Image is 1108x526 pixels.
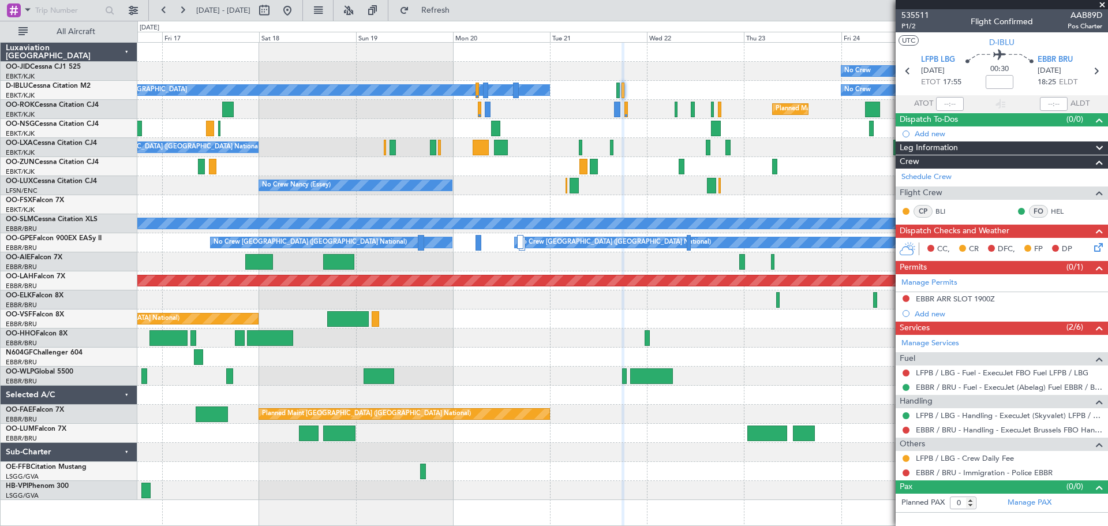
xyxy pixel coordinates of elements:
[6,311,32,318] span: OO-VSF
[6,186,38,195] a: LFSN/ENC
[936,97,964,111] input: --:--
[6,330,36,337] span: OO-HHO
[262,177,331,194] div: No Crew Nancy (Essey)
[1062,244,1072,255] span: DP
[162,32,259,42] div: Fri 17
[900,352,915,365] span: Fuel
[1059,77,1077,88] span: ELDT
[6,235,33,242] span: OO-GPE
[901,277,957,289] a: Manage Permits
[916,382,1102,392] a: EBBR / BRU - Fuel - ExecuJet (Abelag) Fuel EBBR / BRU
[1008,497,1051,509] a: Manage PAX
[13,23,125,41] button: All Aircraft
[914,205,933,218] div: CP
[990,64,1009,75] span: 00:30
[1038,77,1056,88] span: 18:25
[6,197,64,204] a: OO-FSXFalcon 7X
[196,5,250,16] span: [DATE] - [DATE]
[6,434,37,443] a: EBBR/BRU
[6,320,37,329] a: EBBR/BRU
[900,155,919,169] span: Crew
[6,159,35,166] span: OO-ZUN
[30,28,122,36] span: All Aircraft
[6,110,35,119] a: EBKT/KJK
[6,178,33,185] span: OO-LUX
[915,129,1102,139] div: Add new
[6,368,34,375] span: OO-WLP
[1051,206,1077,217] a: HEL
[411,6,460,14] span: Refresh
[6,292,32,299] span: OO-ELK
[6,235,102,242] a: OO-GPEFalcon 900EX EASy II
[901,338,959,349] a: Manage Services
[6,159,99,166] a: OO-ZUNCessna Citation CJ4
[6,415,37,424] a: EBBR/BRU
[935,206,961,217] a: BLI
[6,330,68,337] a: OO-HHOFalcon 8X
[6,273,33,280] span: OO-LAH
[6,140,97,147] a: OO-LXACessna Citation CJ4
[6,377,37,386] a: EBBR/BRU
[6,254,31,261] span: OO-AIE
[921,54,955,66] span: LFPB LBG
[6,254,62,261] a: OO-AIEFalcon 7X
[969,244,979,255] span: CR
[1066,113,1083,125] span: (0/0)
[900,113,958,126] span: Dispatch To-Dos
[550,32,647,42] div: Tue 21
[6,301,37,309] a: EBBR/BRU
[901,497,945,509] label: Planned PAX
[6,406,64,413] a: OO-FAEFalcon 7X
[900,261,927,274] span: Permits
[6,83,28,89] span: D-IBLU
[6,464,31,471] span: OE-FFB
[6,102,35,109] span: OO-ROK
[900,225,1009,238] span: Dispatch Checks and Weather
[6,121,99,128] a: OO-NSGCessna Citation CJ4
[1038,54,1073,66] span: EBBR BRU
[900,438,925,451] span: Others
[6,72,35,81] a: EBKT/KJK
[1068,9,1102,21] span: AAB89D
[900,141,958,155] span: Leg Information
[6,406,32,413] span: OO-FAE
[900,480,912,494] span: Pax
[6,140,33,147] span: OO-LXA
[900,322,930,335] span: Services
[6,206,35,214] a: EBKT/KJK
[921,77,940,88] span: ETOT
[6,491,39,500] a: LSGG/GVA
[901,9,929,21] span: 535511
[453,32,550,42] div: Mon 20
[6,349,83,356] a: N604GFChallenger 604
[6,121,35,128] span: OO-NSG
[6,83,91,89] a: D-IBLUCessna Citation M2
[6,483,69,490] a: HB-VPIPhenom 300
[6,273,65,280] a: OO-LAHFalcon 7X
[916,425,1102,435] a: EBBR / BRU - Handling - ExecuJet Brussels FBO Handling Abelag
[916,411,1102,420] a: LFPB / LBG - Handling - ExecuJet (Skyvalet) LFPB / LBG
[6,178,97,185] a: OO-LUXCessna Citation CJ4
[6,102,99,109] a: OO-ROKCessna Citation CJ4
[214,234,407,251] div: No Crew [GEOGRAPHIC_DATA] ([GEOGRAPHIC_DATA] National)
[901,171,952,183] a: Schedule Crew
[6,358,37,367] a: EBBR/BRU
[1038,65,1061,77] span: [DATE]
[6,311,64,318] a: OO-VSFFalcon 8X
[6,368,73,375] a: OO-WLPGlobal 5500
[6,426,35,432] span: OO-LUM
[1029,205,1048,218] div: FO
[841,32,938,42] div: Fri 24
[1034,244,1043,255] span: FP
[6,339,37,348] a: EBBR/BRU
[916,453,1014,463] a: LFPB / LBG - Crew Daily Fee
[6,129,35,138] a: EBKT/KJK
[6,472,39,481] a: LSGG/GVA
[6,216,33,223] span: OO-SLM
[6,64,81,70] a: OO-JIDCessna CJ1 525
[6,64,30,70] span: OO-JID
[915,309,1102,319] div: Add new
[971,16,1033,28] div: Flight Confirmed
[6,197,32,204] span: OO-FSX
[900,395,933,408] span: Handling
